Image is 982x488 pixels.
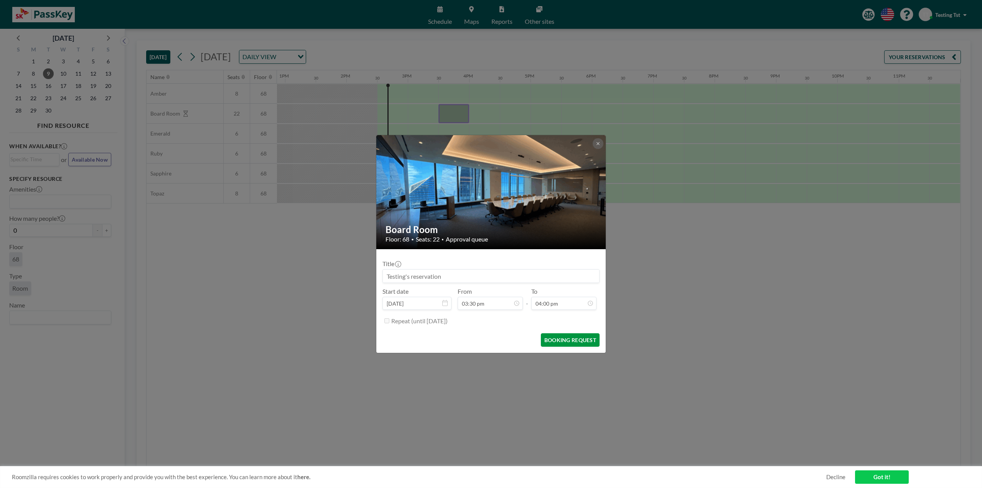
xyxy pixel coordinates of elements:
[541,333,600,347] button: BOOKING REQUEST
[442,237,444,242] span: •
[386,235,409,243] span: Floor: 68
[386,224,597,235] h2: Board Room
[416,235,440,243] span: Seats: 22
[376,129,606,256] img: 537.gif
[826,473,845,481] a: Decline
[411,237,414,242] span: •
[12,473,826,481] span: Roomzilla requires cookies to work properly and provide you with the best experience. You can lea...
[382,260,400,268] label: Title
[297,473,310,480] a: here.
[855,470,909,484] a: Got it!
[391,317,448,325] label: Repeat (until [DATE])
[531,288,537,295] label: To
[446,235,488,243] span: Approval queue
[383,270,599,283] input: Testing's reservation
[458,288,472,295] label: From
[382,288,409,295] label: Start date
[526,290,528,307] span: -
